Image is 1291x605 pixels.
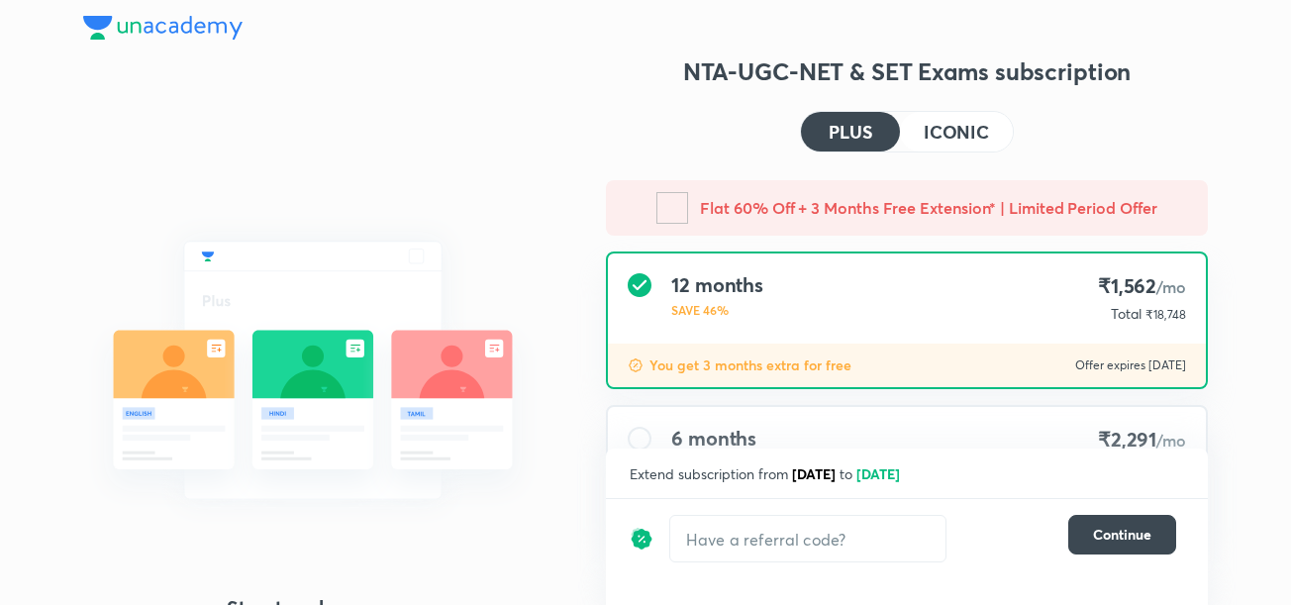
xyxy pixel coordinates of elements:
[900,112,1013,151] button: ICONIC
[924,123,989,141] h4: ICONIC
[630,464,904,483] span: Extend subscription from to
[1156,276,1186,297] span: /mo
[83,198,543,543] img: daily_live_classes_be8fa5af21.svg
[670,516,945,562] input: Have a referral code?
[1111,304,1142,324] p: Total
[1145,307,1186,322] span: ₹18,748
[656,192,688,224] img: -
[630,515,653,562] img: discount
[606,55,1208,87] h3: NTA-UGC-NET & SET Exams subscription
[671,427,756,451] h4: 6 months
[1075,357,1186,373] p: Offer expires [DATE]
[83,16,243,40] img: Company Logo
[671,273,763,297] h4: 12 months
[792,464,836,483] span: [DATE]
[1068,515,1176,555] button: Continue
[1098,427,1186,454] h4: ₹2,291
[700,196,1156,220] h5: Flat 60% Off + 3 Months Free Extension* | Limited Period Offer
[856,464,900,483] span: [DATE]
[1093,525,1151,545] span: Continue
[829,123,872,141] h4: PLUS
[649,355,851,375] p: You get 3 months extra for free
[1098,273,1186,300] h4: ₹1,562
[1156,430,1186,451] span: /mo
[671,301,763,319] p: SAVE 46%
[801,112,900,151] button: PLUS
[628,357,644,373] img: discount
